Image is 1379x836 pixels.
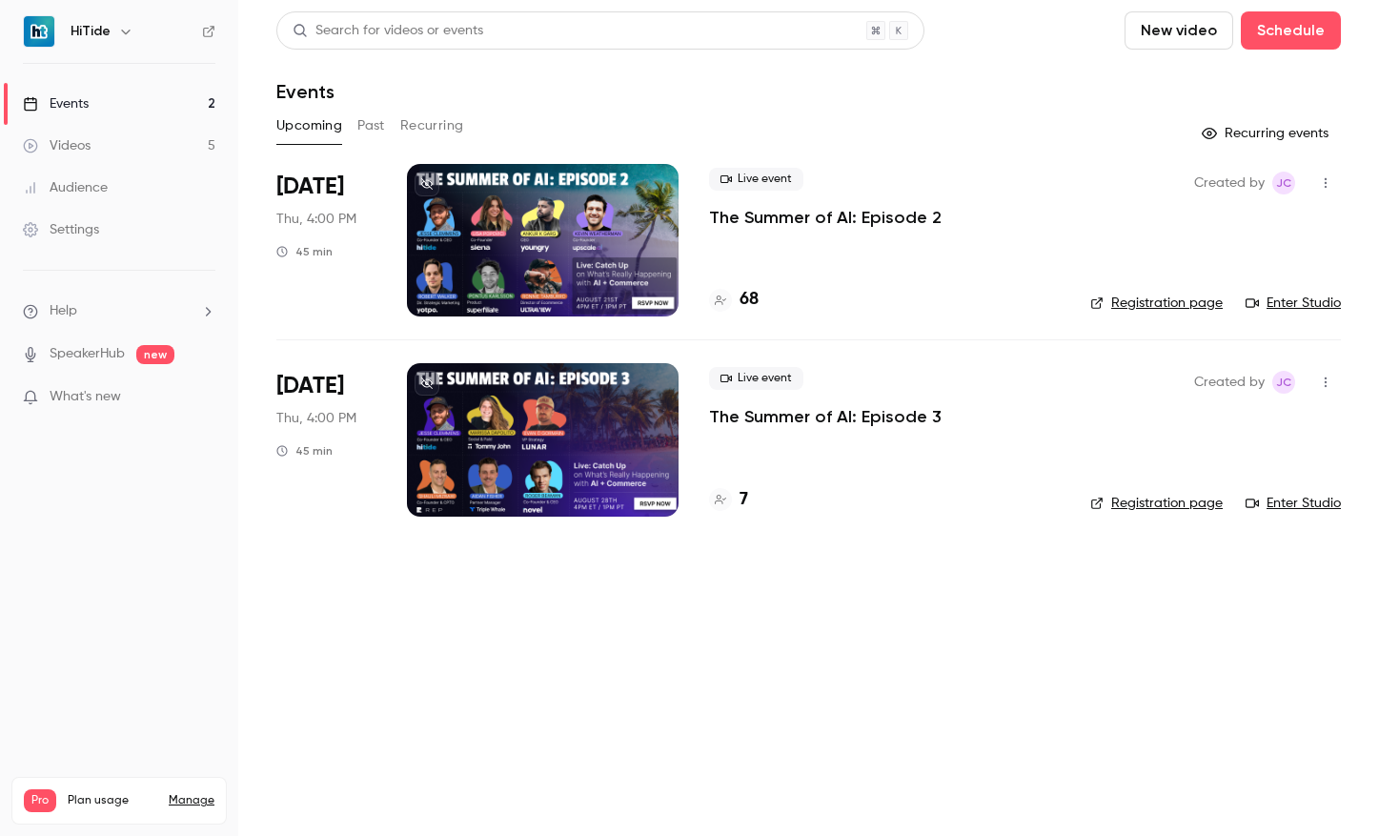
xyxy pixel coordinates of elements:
a: Registration page [1090,494,1223,513]
span: Plan usage [68,793,157,808]
div: Search for videos or events [293,21,483,41]
a: 7 [709,487,748,513]
span: Live event [709,168,803,191]
iframe: Noticeable Trigger [193,389,215,406]
div: Aug 28 Thu, 4:00 PM (America/New York) [276,363,376,516]
span: Live event [709,367,803,390]
a: The Summer of AI: Episode 2 [709,206,942,229]
li: help-dropdown-opener [23,301,215,321]
span: Thu, 4:00 PM [276,210,356,229]
img: HiTide [24,16,54,47]
a: SpeakerHub [50,344,125,364]
div: Events [23,94,89,113]
a: 68 [709,287,759,313]
a: The Summer of AI: Episode 3 [709,405,942,428]
a: Registration page [1090,294,1223,313]
div: Audience [23,178,108,197]
button: New video [1125,11,1233,50]
span: Jesse Clemmens [1272,371,1295,394]
div: 45 min [276,244,333,259]
h1: Events [276,80,335,103]
span: new [136,345,174,364]
h4: 7 [740,487,748,513]
div: Videos [23,136,91,155]
a: Manage [169,793,214,808]
span: [DATE] [276,371,344,401]
div: Settings [23,220,99,239]
div: Aug 21 Thu, 4:00 PM (America/New York) [276,164,376,316]
h6: HiTide [71,22,111,41]
button: Recurring [400,111,464,141]
span: [DATE] [276,172,344,202]
span: Pro [24,789,56,812]
a: Enter Studio [1246,494,1341,513]
div: 45 min [276,443,333,459]
button: Past [357,111,385,141]
span: Jesse Clemmens [1272,172,1295,194]
span: Thu, 4:00 PM [276,409,356,428]
span: JC [1276,172,1291,194]
button: Recurring events [1193,118,1341,149]
button: Schedule [1241,11,1341,50]
h4: 68 [740,287,759,313]
span: JC [1276,371,1291,394]
a: Enter Studio [1246,294,1341,313]
span: Help [50,301,77,321]
span: Created by [1194,371,1265,394]
button: Upcoming [276,111,342,141]
span: Created by [1194,172,1265,194]
span: What's new [50,387,121,407]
